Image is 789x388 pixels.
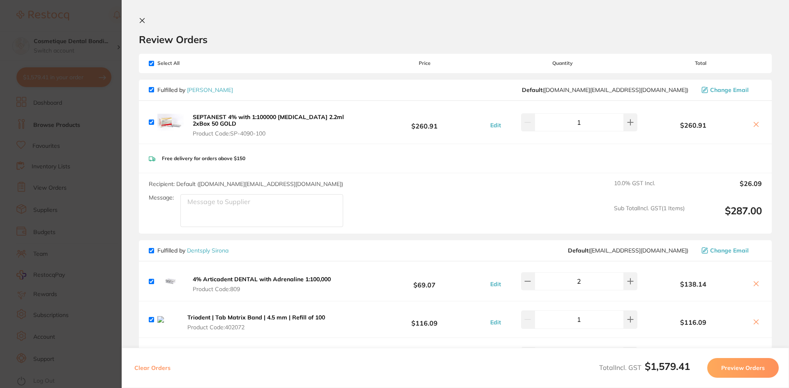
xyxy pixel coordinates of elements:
[162,156,245,161] p: Free delivery for orders above $150
[522,86,542,94] b: Default
[187,314,325,321] b: Triodent | Tab Matrix Band | 4.5 mm | Refill of 100
[187,324,330,331] span: Product Code: 402072
[522,87,688,93] span: customer.care@henryschein.com.au
[614,205,685,227] span: Sub Total Incl. GST ( 1 Items)
[639,60,762,66] span: Total
[157,109,184,135] img: c29jM2xyZQ
[187,86,233,94] a: [PERSON_NAME]
[193,113,344,127] b: SEPTANEST 4% with 1:100000 [MEDICAL_DATA] 2.2ml 2xBox 50 GOLD
[614,180,685,198] span: 10.0 % GST Incl.
[149,60,231,66] span: Select All
[363,115,486,130] b: $260.91
[691,180,762,198] output: $26.09
[639,319,747,326] b: $116.09
[691,205,762,227] output: $287.00
[699,247,762,254] button: Change Email
[568,247,688,254] span: clientservices@dentsplysirona.com
[488,319,503,326] button: Edit
[639,122,747,129] b: $260.91
[486,60,639,66] span: Quantity
[157,268,184,294] img: ZGZwbjltMQ
[699,86,762,94] button: Change Email
[187,247,228,254] a: Dentsply Sirona
[157,316,178,323] img: dmJpYjUxOQ
[645,360,690,372] b: $1,579.41
[139,33,772,46] h2: Review Orders
[157,87,233,93] p: Fulfilled by
[363,312,486,327] b: $116.09
[190,113,363,137] button: SEPTANEST 4% with 1:100000 [MEDICAL_DATA] 2.2ml 2xBox 50 GOLD Product Code:SP-4090-100
[363,60,486,66] span: Price
[710,87,749,93] span: Change Email
[568,247,588,254] b: Default
[149,180,343,188] span: Recipient: Default ( [DOMAIN_NAME][EMAIL_ADDRESS][DOMAIN_NAME] )
[193,276,331,283] b: 4% Articadent DENTAL with Adrenaline 1:100,000
[193,130,361,137] span: Product Code: SP-4090-100
[710,247,749,254] span: Change Email
[193,286,331,292] span: Product Code: 809
[190,276,333,293] button: 4% Articadent DENTAL with Adrenaline 1:100,000 Product Code:809
[157,247,228,254] p: Fulfilled by
[488,122,503,129] button: Edit
[488,280,503,288] button: Edit
[363,274,486,289] b: $69.07
[639,280,747,288] b: $138.14
[185,314,333,331] button: Triodent | Tab Matrix Band | 4.5 mm | Refill of 100 Product Code:402072
[132,358,173,378] button: Clear Orders
[599,363,690,372] span: Total Incl. GST
[149,194,174,201] label: Message:
[707,358,779,378] button: Preview Orders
